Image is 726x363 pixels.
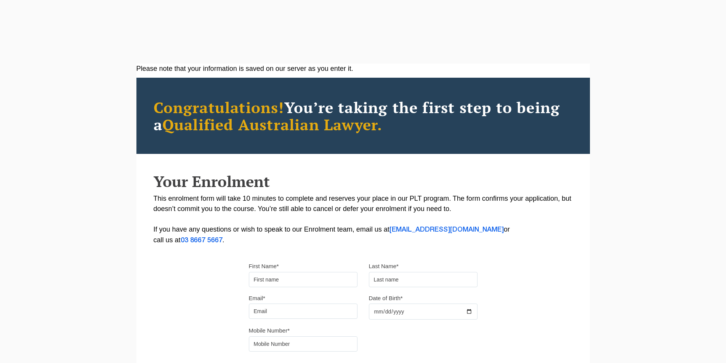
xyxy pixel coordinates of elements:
label: Mobile Number* [249,327,290,334]
h2: You’re taking the first step to being a [154,99,573,133]
span: Congratulations! [154,97,284,117]
input: Email [249,304,357,319]
label: Email* [249,294,265,302]
input: Last name [369,272,478,287]
label: First Name* [249,262,279,270]
div: Please note that your information is saved on our server as you enter it. [136,64,590,74]
input: Mobile Number [249,336,357,352]
label: Last Name* [369,262,399,270]
a: [EMAIL_ADDRESS][DOMAIN_NAME] [389,227,504,233]
label: Date of Birth* [369,294,403,302]
input: First name [249,272,357,287]
p: This enrolment form will take 10 minutes to complete and reserves your place in our PLT program. ... [154,193,573,246]
span: Qualified Australian Lawyer. [162,114,383,134]
h2: Your Enrolment [154,173,573,190]
a: 03 8667 5667 [181,237,223,243]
